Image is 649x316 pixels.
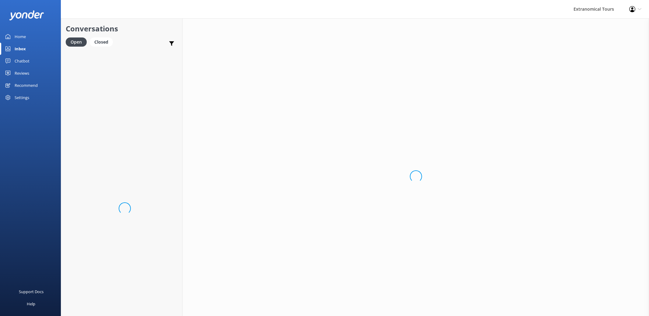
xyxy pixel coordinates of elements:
[15,30,26,43] div: Home
[15,79,38,91] div: Recommend
[66,37,87,47] div: Open
[66,23,178,34] h2: Conversations
[90,37,113,47] div: Closed
[90,38,116,45] a: Closed
[15,91,29,104] div: Settings
[15,43,26,55] div: Inbox
[66,38,90,45] a: Open
[9,10,44,20] img: yonder-white-logo.png
[15,55,30,67] div: Chatbot
[27,298,35,310] div: Help
[15,67,29,79] div: Reviews
[19,286,44,298] div: Support Docs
